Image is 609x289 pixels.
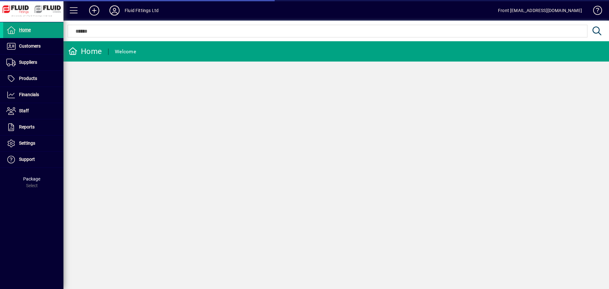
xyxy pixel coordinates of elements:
a: Suppliers [3,55,63,70]
button: Add [84,5,104,16]
span: Staff [19,108,29,113]
div: Welcome [115,47,136,57]
a: Knowledge Base [588,1,601,22]
div: Front [EMAIL_ADDRESS][DOMAIN_NAME] [498,5,582,16]
a: Products [3,71,63,87]
a: Customers [3,38,63,54]
span: Package [23,176,40,181]
span: Reports [19,124,35,129]
a: Financials [3,87,63,103]
span: Settings [19,141,35,146]
div: Fluid Fittings Ltd [125,5,159,16]
a: Reports [3,119,63,135]
span: Home [19,27,31,32]
div: Home [68,46,102,56]
span: Suppliers [19,60,37,65]
a: Staff [3,103,63,119]
a: Settings [3,135,63,151]
span: Products [19,76,37,81]
span: Support [19,157,35,162]
span: Financials [19,92,39,97]
button: Profile [104,5,125,16]
a: Support [3,152,63,167]
span: Customers [19,43,41,49]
